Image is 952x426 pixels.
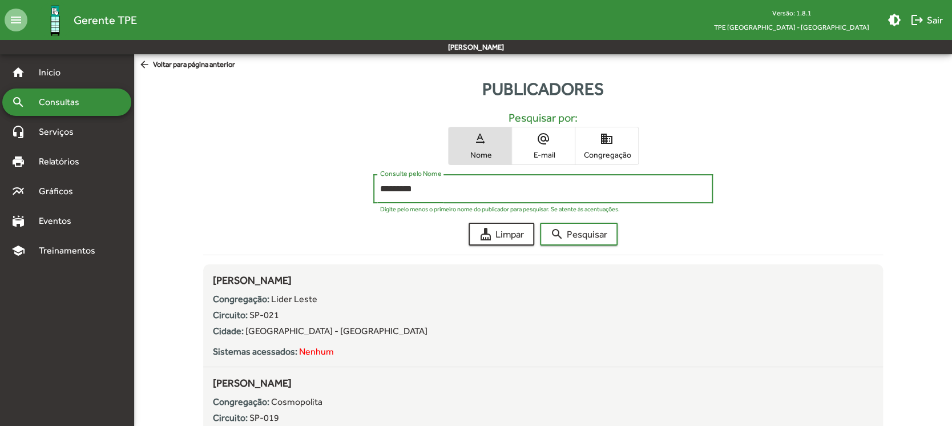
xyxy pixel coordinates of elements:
[271,294,317,304] span: Líder Leste
[451,150,509,160] span: Nome
[910,10,943,30] span: Sair
[11,184,25,198] mat-icon: multiline_chart
[212,274,291,286] span: [PERSON_NAME]
[540,223,618,246] button: Pesquisar
[32,66,77,79] span: Início
[37,2,74,39] img: Logo
[578,150,635,160] span: Congregação
[888,13,901,27] mat-icon: brightness_medium
[536,132,550,146] mat-icon: alternate_email
[512,127,575,164] button: E-mail
[32,244,109,258] span: Treinamentos
[11,125,25,139] mat-icon: headset_mic
[139,59,153,71] mat-icon: arrow_back
[705,6,878,20] div: Versão: 1.8.1
[600,132,614,146] mat-icon: domain
[449,127,511,164] button: Nome
[11,155,25,168] mat-icon: print
[249,412,279,423] span: SP-019
[32,155,94,168] span: Relatórios
[479,224,524,244] span: Limpar
[515,150,572,160] span: E-mail
[469,223,534,246] button: Limpar
[27,2,137,39] a: Gerente TPE
[910,13,924,27] mat-icon: logout
[32,125,89,139] span: Serviços
[32,184,88,198] span: Gráficos
[550,224,607,244] span: Pesquisar
[11,95,25,109] mat-icon: search
[11,214,25,228] mat-icon: stadium
[212,325,243,336] strong: Cidade:
[212,346,297,357] strong: Sistemas acessados:
[575,127,638,164] button: Congregação
[550,227,564,241] mat-icon: search
[11,66,25,79] mat-icon: home
[473,132,487,146] mat-icon: text_rotation_none
[11,244,25,258] mat-icon: school
[74,11,137,29] span: Gerente TPE
[212,111,873,124] h5: Pesquisar por:
[212,396,269,407] strong: Congregação:
[134,76,952,102] div: Publicadores
[32,95,94,109] span: Consultas
[212,294,269,304] strong: Congregação:
[249,310,279,320] span: SP-021
[245,325,427,336] span: [GEOGRAPHIC_DATA] - [GEOGRAPHIC_DATA]
[705,20,878,34] span: TPE [GEOGRAPHIC_DATA] - [GEOGRAPHIC_DATA]
[212,377,291,389] span: [PERSON_NAME]
[212,310,247,320] strong: Circuito:
[32,214,87,228] span: Eventos
[139,59,235,71] span: Voltar para página anterior
[380,206,620,212] mat-hint: Digite pelo menos o primeiro nome do publicador para pesquisar. Se atente às acentuações.
[298,346,333,357] span: Nenhum
[906,10,947,30] button: Sair
[212,412,247,423] strong: Circuito:
[479,227,493,241] mat-icon: cleaning_services
[271,396,322,407] span: Cosmopolita
[5,9,27,31] mat-icon: menu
